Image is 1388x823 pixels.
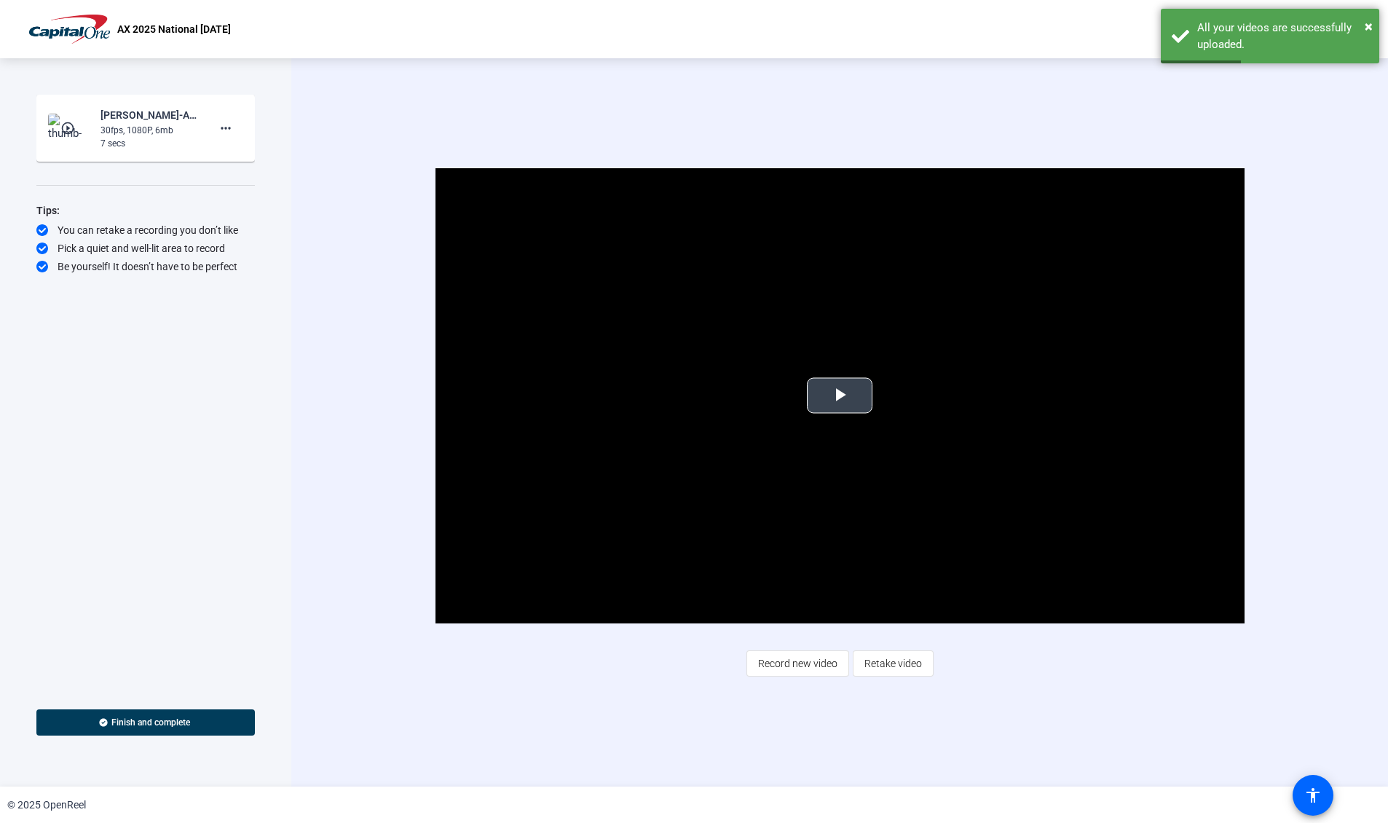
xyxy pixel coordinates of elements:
span: Finish and complete [111,717,190,728]
div: All your videos are successfully uploaded. [1197,20,1368,52]
div: Pick a quiet and well-lit area to record [36,241,255,256]
span: Record new video [758,650,837,677]
button: Play Video [807,378,872,414]
span: Retake video [864,650,922,677]
button: Close [1365,15,1373,37]
button: Retake video [853,650,934,677]
div: 7 secs [100,137,198,150]
div: Video Player [435,168,1245,623]
div: Be yourself! It doesn’t have to be perfect [36,259,255,274]
div: You can retake a recording you don’t like [36,223,255,237]
img: thumb-nail [48,114,91,143]
div: [PERSON_NAME]-AX 2025 National Boss-s Day-AX 2025 National Boss-s Day -1759408645676-webcam [100,106,198,124]
button: Finish and complete [36,709,255,736]
img: OpenReel logo [29,15,110,44]
span: × [1365,17,1373,35]
mat-icon: play_circle_outline [60,121,78,135]
button: Record new video [746,650,849,677]
div: Tips: [36,202,255,219]
div: © 2025 OpenReel [7,798,86,813]
mat-icon: accessibility [1304,787,1322,804]
mat-icon: more_horiz [217,119,234,137]
div: 30fps, 1080P, 6mb [100,124,198,137]
p: AX 2025 National [DATE] [117,20,231,38]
